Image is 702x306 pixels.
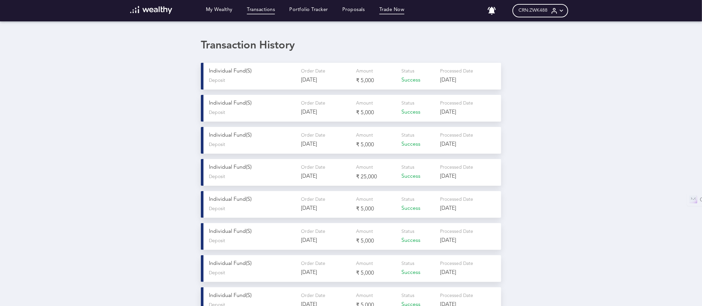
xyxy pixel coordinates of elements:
[201,39,501,52] div: Transaction History
[209,100,296,107] p: Individual Fund(s)
[209,196,296,203] p: Individual Fund(s)
[356,293,373,298] span: Amount
[356,165,373,170] span: Amount
[301,205,351,212] p: [DATE]
[440,261,473,266] span: Processed Date
[301,141,351,148] p: [DATE]
[401,205,435,212] p: Success
[379,7,405,14] a: Trade Now
[401,109,435,116] p: Success
[356,197,373,202] span: Amount
[301,261,325,266] span: Order Date
[440,77,474,84] p: [DATE]
[209,228,296,235] p: Individual Fund(s)
[401,293,414,298] span: Status
[440,197,473,202] span: Processed Date
[356,173,396,180] p: ₹ 25,000
[247,7,275,14] a: Transactions
[209,110,225,116] span: Deposit
[440,133,473,138] span: Processed Date
[206,7,233,14] a: My Wealthy
[209,164,296,171] p: Individual Fund(s)
[440,229,473,234] span: Processed Date
[301,238,351,244] p: [DATE]
[301,133,325,138] span: Order Date
[209,206,225,212] span: Deposit
[401,77,435,84] p: Success
[401,238,435,244] p: Success
[440,101,473,106] span: Processed Date
[301,165,325,170] span: Order Date
[356,141,396,148] p: ₹ 5,000
[301,197,325,202] span: Order Date
[356,261,373,266] span: Amount
[209,78,225,84] span: Deposit
[401,197,414,202] span: Status
[401,101,414,106] span: Status
[301,293,325,298] span: Order Date
[440,205,474,212] p: [DATE]
[401,173,435,180] p: Success
[209,174,225,180] span: Deposit
[342,7,365,14] a: Proposals
[440,238,474,244] p: [DATE]
[130,6,172,14] img: wl-logo-white.svg
[356,133,373,138] span: Amount
[401,261,414,266] span: Status
[356,69,373,73] span: Amount
[401,141,435,148] p: Success
[440,270,474,276] p: [DATE]
[301,77,351,84] p: [DATE]
[356,238,396,245] p: ₹ 5,000
[289,7,328,14] a: Portfolio Tracker
[440,109,474,116] p: [DATE]
[209,261,296,267] p: Individual Fund(s)
[440,165,473,170] span: Processed Date
[301,229,325,234] span: Order Date
[301,270,351,276] p: [DATE]
[301,109,351,116] p: [DATE]
[401,133,414,138] span: Status
[209,293,296,299] p: Individual Fund(s)
[356,101,373,106] span: Amount
[401,69,414,73] span: Status
[518,8,548,13] span: CRN: ZWK488
[356,205,396,212] p: ₹ 5,000
[440,141,474,148] p: [DATE]
[209,142,225,148] span: Deposit
[356,270,396,277] p: ₹ 5,000
[301,173,351,180] p: [DATE]
[356,229,373,234] span: Amount
[209,270,225,276] span: Deposit
[356,77,396,84] p: ₹ 5,000
[440,69,473,73] span: Processed Date
[301,69,325,73] span: Order Date
[401,270,435,276] p: Success
[301,101,325,106] span: Order Date
[209,132,296,139] p: Individual Fund(s)
[401,229,414,234] span: Status
[356,109,396,116] p: ₹ 5,000
[440,293,473,298] span: Processed Date
[440,173,474,180] p: [DATE]
[401,165,414,170] span: Status
[209,238,225,244] span: Deposit
[209,68,296,74] p: Individual Fund(s)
